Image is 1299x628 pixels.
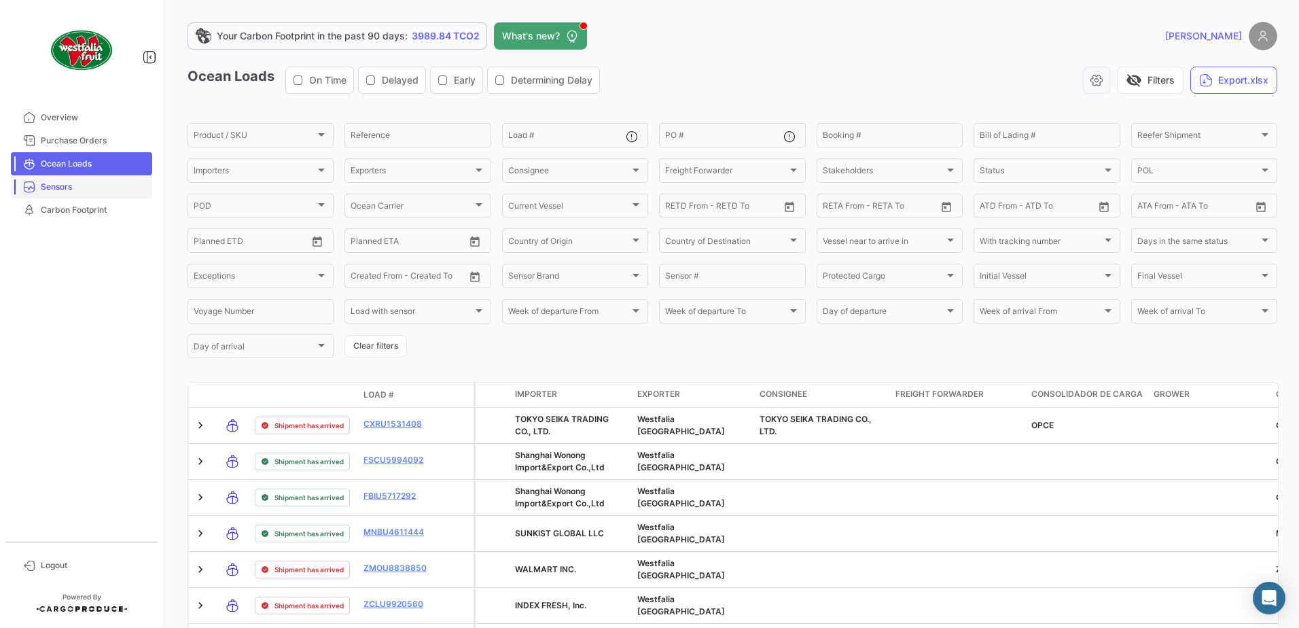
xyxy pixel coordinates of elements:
button: Open calendar [1251,196,1271,217]
span: Shipment has arrived [274,564,344,575]
span: POD [194,203,315,213]
span: Carbon Footprint [41,204,147,216]
a: ZCLU9920560 [363,598,434,610]
a: Overview [11,106,152,129]
span: Purchase Orders [41,135,147,147]
span: Consignee [508,168,630,177]
span: Country of Origin [508,238,630,247]
input: To [694,203,748,213]
button: Export.xlsx [1190,67,1277,94]
span: Stakeholders [823,168,944,177]
button: Clear filters [344,335,407,357]
span: Country of Destination [665,238,787,247]
span: Shipment has arrived [274,456,344,467]
button: Early [431,67,482,93]
datatable-header-cell: Freight Forwarder [890,383,1026,407]
datatable-header-cell: Load # [358,383,440,406]
a: Ocean Loads [11,152,152,175]
datatable-header-cell: Importer [510,383,632,407]
a: FBIU5717292 [363,490,434,502]
span: Load with sensor [351,309,472,318]
img: client-50.png [48,16,115,84]
span: Shanghai Wonong Import&Export Co.,Ltd [515,486,605,508]
span: Ocean Loads [41,158,147,170]
span: Delayed [382,73,419,87]
span: Week of arrival From [980,309,1101,318]
datatable-header-cell: Protected Cargo [476,383,510,407]
button: Open calendar [1094,196,1114,217]
a: MNBU4611444 [363,526,434,538]
span: Final Vessel [1137,273,1259,283]
span: Shipment has arrived [274,420,344,431]
span: Early [454,73,476,87]
input: From [194,238,213,247]
span: INDEX FRESH, Inc. [515,600,586,610]
span: Determining Delay [511,73,592,87]
button: Determining Delay [488,67,599,93]
span: Reefer Shipment [1137,133,1259,142]
span: POL [1137,168,1259,177]
datatable-header-cell: Shipment Status [249,389,358,400]
datatable-header-cell: Consignee [754,383,890,407]
span: Westfalia Perú [637,450,725,472]
button: On Time [286,67,353,93]
a: FSCU5994092 [363,454,434,466]
a: Expand/Collapse Row [194,527,207,540]
datatable-header-cell: Exporter [632,383,754,407]
img: placeholder-user.png [1249,22,1277,50]
a: Your Carbon Footprint in the past 90 days:3989.84 TCO2 [188,22,487,50]
span: Product / SKU [194,133,315,142]
datatable-header-cell: Policy [440,389,474,400]
span: Initial Vessel [980,273,1101,283]
input: From [351,238,370,247]
span: On Time [309,73,346,87]
span: Day of arrival [194,344,315,353]
a: Sensors [11,175,152,198]
span: Grower [1154,388,1190,400]
span: Your Carbon Footprint in the past 90 days: [217,29,408,43]
a: Expand/Collapse Row [194,455,207,468]
button: Open calendar [465,231,485,251]
a: CXRU1531408 [363,418,434,430]
input: To [222,238,277,247]
a: ZMOU8838850 [363,562,434,574]
span: What's new? [502,29,560,43]
a: Carbon Footprint [11,198,152,222]
span: Shipment has arrived [274,600,344,611]
span: OPCE [1031,420,1054,430]
button: Open calendar [307,231,327,251]
span: Day of departure [823,309,944,318]
button: Open calendar [779,196,800,217]
span: Shipment has arrived [274,528,344,539]
span: TOKYO SEIKA TRADING CO., LTD. [760,414,872,436]
span: TOKYO SEIKA TRADING CO., LTD. [515,414,609,436]
datatable-header-cell: Transport mode [215,389,249,400]
datatable-header-cell: Grower [1148,383,1270,407]
span: ZIM [1276,564,1291,574]
button: visibility_offFilters [1117,67,1184,94]
span: Shanghai Wonong Import&Export Co.,Ltd [515,450,605,472]
span: Importer [515,388,557,400]
span: Load # [363,389,394,401]
a: Purchase Orders [11,129,152,152]
span: Protected Cargo [823,273,944,283]
span: Sensors [41,181,147,193]
span: WALMART INC. [515,564,576,574]
span: Shipment has arrived [274,492,344,503]
span: Exporters [351,168,472,177]
datatable-header-cell: Consolidador de Carga [1026,383,1148,407]
span: 3989.84 TCO2 [412,29,480,43]
h3: Ocean Loads [188,67,604,94]
input: Created To [410,273,465,283]
input: From [823,203,842,213]
input: From [665,203,684,213]
input: ATA From [1137,203,1173,213]
button: Open calendar [465,266,485,287]
span: OOCL [1276,492,1299,502]
span: Westfalia Perú [637,594,725,616]
span: Week of departure To [665,309,787,318]
button: What's new? [494,22,587,50]
input: ATD From [980,203,1017,213]
button: Open calendar [936,196,957,217]
input: To [379,238,433,247]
